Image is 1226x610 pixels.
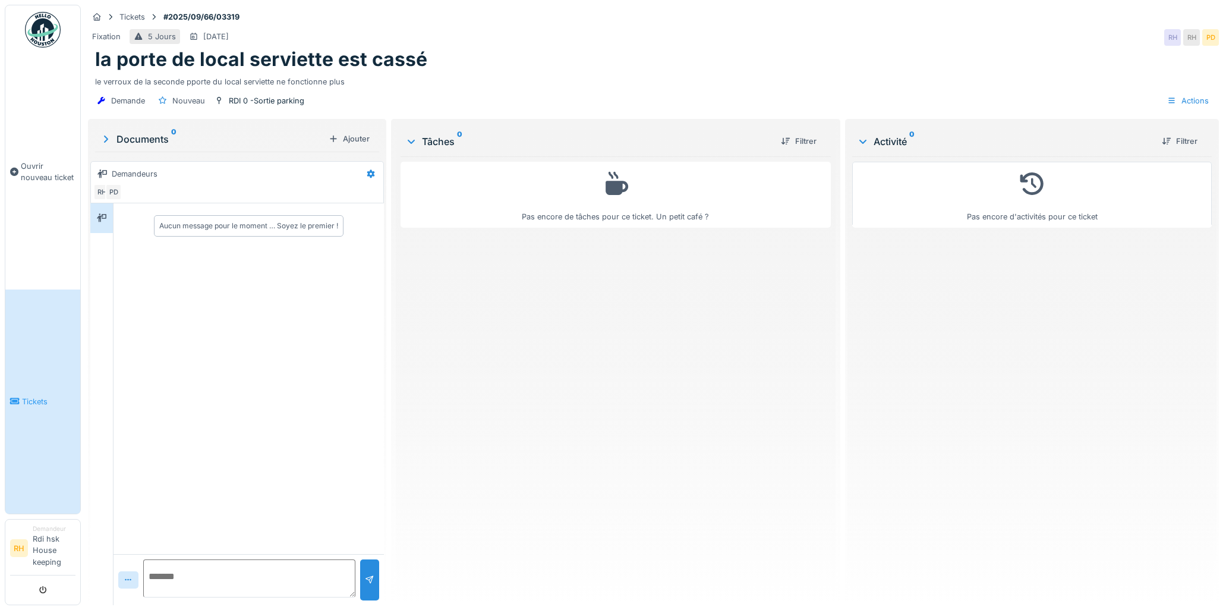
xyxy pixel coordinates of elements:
div: PD [1202,29,1219,46]
a: RH DemandeurRdi hsk House keeping [10,524,75,576]
li: RH [10,539,28,557]
sup: 0 [909,134,915,149]
div: Demandeur [33,524,75,533]
div: Actions [1162,92,1214,109]
div: RH [93,184,110,200]
div: Fixation [92,31,121,42]
div: Aucun message pour le moment … Soyez le premier ! [159,221,338,231]
div: Filtrer [776,133,821,149]
sup: 0 [171,132,177,146]
a: Tickets [5,290,80,514]
div: Filtrer [1157,133,1202,149]
div: Tâches [405,134,771,149]
div: PD [105,184,122,200]
div: Nouveau [172,95,205,106]
sup: 0 [457,134,462,149]
h1: la porte de local serviette est cassé [95,48,427,71]
li: Rdi hsk House keeping [33,524,75,573]
div: Pas encore de tâches pour ce ticket. Un petit café ? [408,167,823,222]
div: Pas encore d'activités pour ce ticket [860,167,1204,222]
div: Documents [100,132,324,146]
div: Activité [857,134,1152,149]
div: RH [1164,29,1181,46]
div: Demandeurs [112,168,157,180]
div: [DATE] [203,31,229,42]
span: Ouvrir nouveau ticket [21,161,75,183]
div: RH [1183,29,1200,46]
div: RDI 0 -Sortie parking [229,95,304,106]
div: le verroux de la seconde pporte du local serviette ne fonctionne plus [95,71,1212,87]
strong: #2025/09/66/03319 [159,11,244,23]
div: Demande [111,95,145,106]
div: Ajouter [324,131,374,147]
img: Badge_color-CXgf-gQk.svg [25,12,61,48]
div: 5 Jours [148,31,176,42]
a: Ouvrir nouveau ticket [5,54,80,290]
div: Tickets [119,11,145,23]
span: Tickets [22,396,75,407]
